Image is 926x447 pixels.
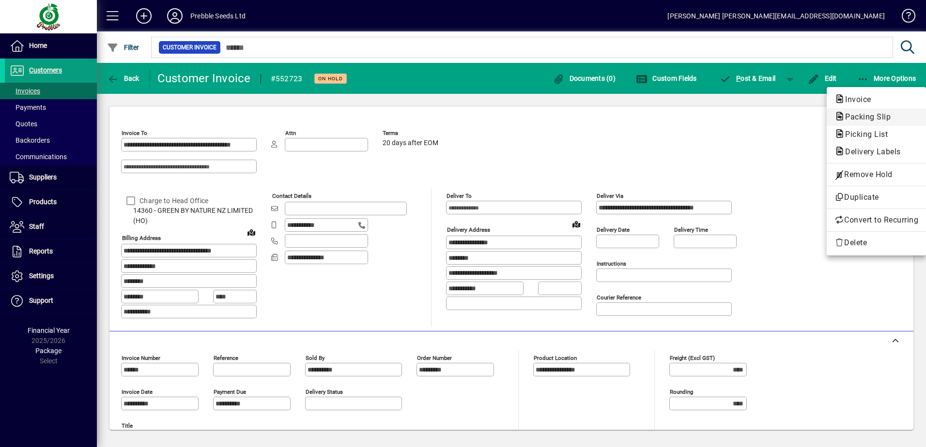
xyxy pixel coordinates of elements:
[834,169,918,180] span: Remove Hold
[834,95,876,104] span: Invoice
[834,112,895,121] span: Packing Slip
[834,237,918,249] span: Delete
[834,147,906,156] span: Delivery Labels
[834,214,918,226] span: Convert to Recurring
[834,192,918,203] span: Duplicate
[834,130,893,139] span: Picking List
